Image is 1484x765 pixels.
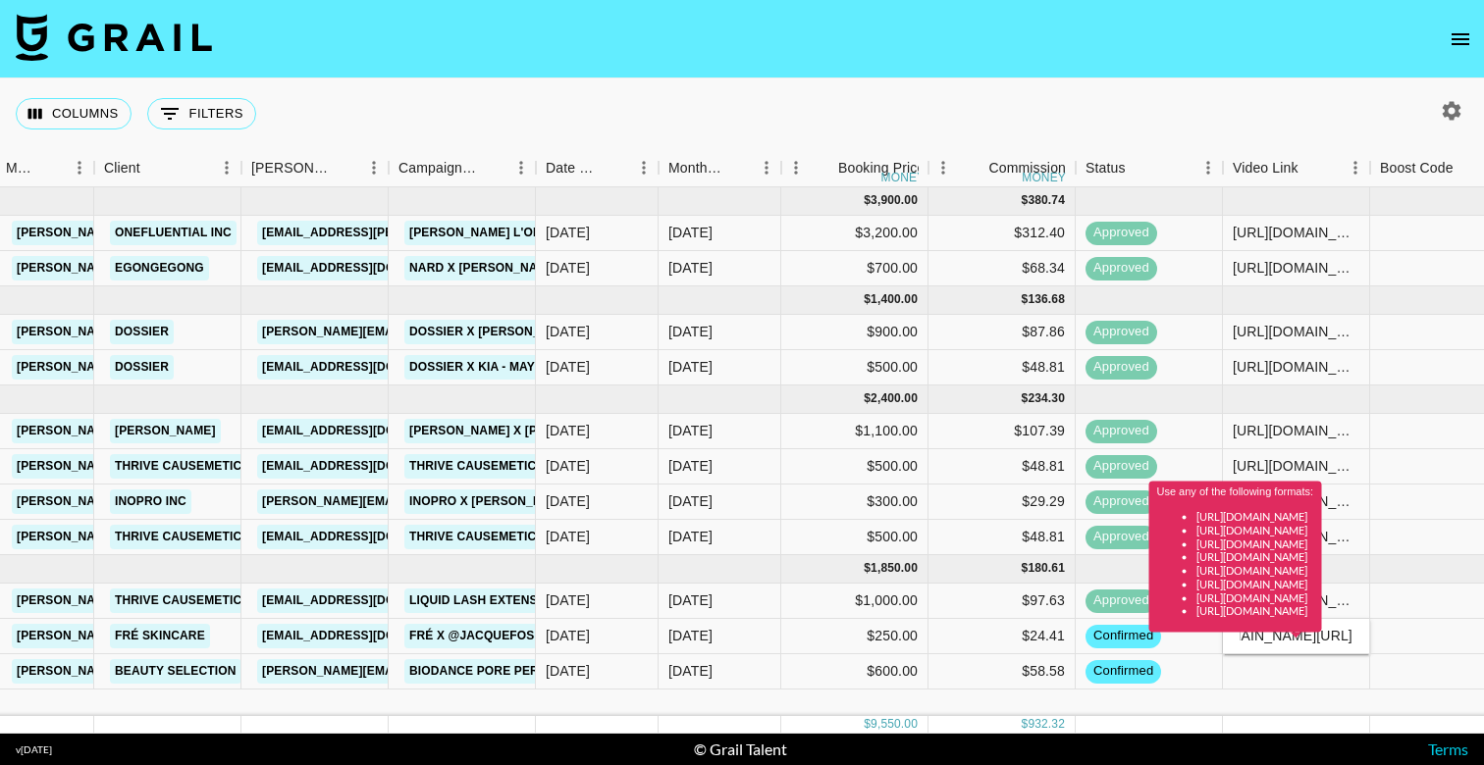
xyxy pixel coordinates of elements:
div: Date Created [546,149,602,187]
div: $250.00 [781,619,928,654]
div: 25/04/2025 [546,223,590,242]
div: $700.00 [781,251,928,286]
div: $500.00 [781,520,928,555]
div: 31/07/2025 [546,590,590,610]
span: approved [1086,492,1157,511]
span: approved [1086,591,1157,610]
div: Booker [241,149,389,187]
div: © Grail Talent [694,739,787,759]
button: Sort [602,154,629,181]
a: [PERSON_NAME][EMAIL_ADDRESS][DOMAIN_NAME] [257,489,577,514]
button: Sort [479,154,506,181]
a: [PERSON_NAME][EMAIL_ADDRESS][DOMAIN_NAME] [12,256,332,280]
button: Menu [629,153,659,182]
a: [EMAIL_ADDRESS][DOMAIN_NAME] [257,419,477,443]
button: Menu [752,153,781,182]
div: Campaign (Type) [389,149,536,187]
li: [URL][DOMAIN_NAME] [1196,564,1314,578]
span: confirmed [1086,627,1161,645]
a: Dossier x Kia - May [404,355,540,380]
button: Sort [961,154,988,181]
div: $87.86 [928,315,1076,350]
div: $ [864,716,871,733]
a: Terms [1428,739,1468,758]
div: 31/07/2025 [546,527,590,546]
div: $29.29 [928,484,1076,520]
div: $ [864,560,871,577]
a: [PERSON_NAME][EMAIL_ADDRESS][DOMAIN_NAME] [12,588,332,613]
a: [EMAIL_ADDRESS][DOMAIN_NAME] [257,454,477,479]
div: v [DATE] [16,743,52,756]
a: Dossier [110,355,174,380]
button: Menu [1193,153,1223,182]
div: 9,550.00 [871,716,918,733]
a: [PERSON_NAME][EMAIL_ADDRESS][DOMAIN_NAME] [257,659,577,684]
div: 380.74 [1028,192,1065,209]
div: 30/05/2025 [546,357,590,377]
a: [PERSON_NAME][EMAIL_ADDRESS][DOMAIN_NAME] [12,419,332,443]
button: Menu [781,153,811,182]
div: Client [94,149,241,187]
div: 136.68 [1028,291,1065,308]
div: Date Created [536,149,659,187]
div: $ [1022,192,1029,209]
div: $312.40 [928,216,1076,251]
div: Jul '25 [668,456,713,476]
a: [EMAIL_ADDRESS][DOMAIN_NAME] [257,525,477,549]
button: Sort [1454,154,1481,181]
div: 11/03/2025 [546,322,590,341]
div: $ [864,390,871,407]
div: $97.63 [928,584,1076,619]
span: approved [1086,224,1157,242]
div: May '25 [668,258,713,278]
div: 180.61 [1028,560,1065,577]
div: Status [1086,149,1126,187]
a: Biodance Pore Perfecting Collagen Peptide Serum [404,659,768,684]
a: [PERSON_NAME][EMAIL_ADDRESS][DOMAIN_NAME] [12,525,332,549]
a: Dossier [110,320,174,344]
div: 1,850.00 [871,560,918,577]
div: Aug '25 [668,661,713,681]
a: OneFluential Inc [110,221,237,245]
div: Video Link [1233,149,1298,187]
div: $ [1022,716,1029,733]
div: $500.00 [781,449,928,484]
a: FRÉ x @jacquefoss [404,624,548,648]
span: approved [1086,528,1157,546]
button: Sort [37,154,65,181]
div: Client [104,149,140,187]
div: Month Due [659,149,781,187]
a: [EMAIL_ADDRESS][DOMAIN_NAME] [257,624,477,648]
button: Select columns [16,98,132,129]
span: approved [1086,358,1157,377]
div: Jun '25 [668,322,713,341]
a: [PERSON_NAME] [110,419,221,443]
div: $ [864,192,871,209]
div: $48.81 [928,449,1076,484]
div: money [1022,172,1066,183]
div: 01/07/2025 [546,491,590,511]
div: Status [1076,149,1223,187]
a: Thrive Causemetics [110,525,254,549]
li: [URL][DOMAIN_NAME] [1196,590,1314,604]
button: Sort [724,154,752,181]
a: Thrive Causemetics - 30 days spark ads [404,454,682,479]
a: [PERSON_NAME][EMAIL_ADDRESS][DOMAIN_NAME] [12,624,332,648]
div: https://www.tiktok.com/@jacquefoss/video/7528165262349159711?_r=1&_t=ZP-8y74kIE7kdC [1233,421,1359,440]
a: [PERSON_NAME] L'Oréal [GEOGRAPHIC_DATA]: Big Deal Mascara [404,221,831,245]
div: 12/08/2025 [546,661,590,681]
span: approved [1086,422,1157,440]
div: Jun '25 [668,357,713,377]
div: $58.58 [928,654,1076,689]
a: NARD x [PERSON_NAME] [404,256,564,280]
div: $68.34 [928,251,1076,286]
div: 2,400.00 [871,390,918,407]
div: Commission [988,149,1066,187]
div: Campaign (Type) [398,149,479,187]
span: confirmed [1086,662,1161,681]
div: Jul '25 [668,491,713,511]
button: Sort [1298,154,1326,181]
a: Beauty Selection [110,659,241,684]
a: Inopro x [PERSON_NAME] [404,489,577,514]
div: Month Due [668,149,724,187]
